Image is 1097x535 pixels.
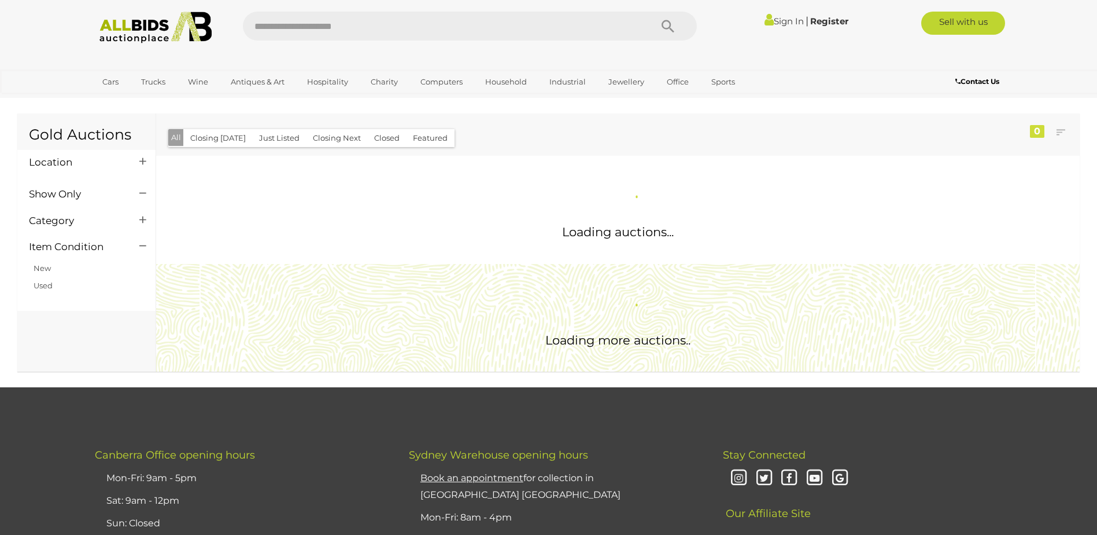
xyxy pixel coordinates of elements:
[420,472,523,483] u: Book an appointment
[723,449,806,461] span: Stay Connected
[409,449,588,461] span: Sydney Warehouse opening hours
[29,127,144,143] h1: Gold Auctions
[134,72,173,91] a: Trucks
[639,12,697,41] button: Search
[34,263,51,273] a: New
[921,12,1005,35] a: Sell with us
[104,512,380,535] li: Sun: Closed
[29,241,122,252] h4: Item Condition
[478,72,534,91] a: Household
[723,490,811,520] span: Our Affiliate Site
[95,72,126,91] a: Cars
[95,91,192,111] a: [GEOGRAPHIC_DATA]
[29,189,122,200] h4: Show Only
[810,16,848,27] a: Register
[830,468,850,489] i: Google
[806,14,808,27] span: |
[704,72,743,91] a: Sports
[1030,125,1044,138] div: 0
[420,472,620,500] a: Book an appointmentfor collection in [GEOGRAPHIC_DATA] [GEOGRAPHIC_DATA]
[95,449,255,461] span: Canberra Office opening hours
[562,225,674,239] span: Loading auctions...
[34,281,53,290] a: Used
[418,507,694,529] li: Mon-Fri: 8am - 4pm
[804,468,825,489] i: Youtube
[180,72,216,91] a: Wine
[729,468,749,489] i: Instagram
[659,72,696,91] a: Office
[252,129,306,147] button: Just Listed
[306,129,368,147] button: Closing Next
[93,12,219,43] img: Allbids.com.au
[955,77,999,86] b: Contact Us
[413,72,470,91] a: Computers
[363,72,405,91] a: Charity
[542,72,593,91] a: Industrial
[955,75,1002,88] a: Contact Us
[223,72,292,91] a: Antiques & Art
[300,72,356,91] a: Hospitality
[104,467,380,490] li: Mon-Fri: 9am - 5pm
[601,72,652,91] a: Jewellery
[545,333,690,347] span: Loading more auctions..
[754,468,774,489] i: Twitter
[183,129,253,147] button: Closing [DATE]
[29,215,122,226] h4: Category
[764,16,804,27] a: Sign In
[367,129,407,147] button: Closed
[779,468,799,489] i: Facebook
[168,129,184,146] button: All
[104,490,380,512] li: Sat: 9am - 12pm
[29,157,122,168] h4: Location
[406,129,455,147] button: Featured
